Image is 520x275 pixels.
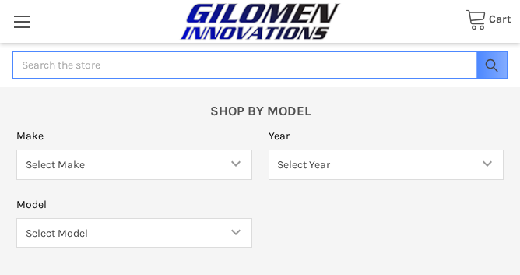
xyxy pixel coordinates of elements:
input: Search [437,51,508,79]
a: Cart [457,11,520,30]
span: Toggle menu [14,21,30,23]
label: Make [16,128,252,144]
label: Year [269,128,504,144]
span: Cart [489,12,511,26]
p: SHOP BY MODEL [16,104,504,120]
label: Model [16,196,252,213]
img: GILOMEN INNOVATIONS [176,2,344,41]
input: Search the store [12,51,508,79]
